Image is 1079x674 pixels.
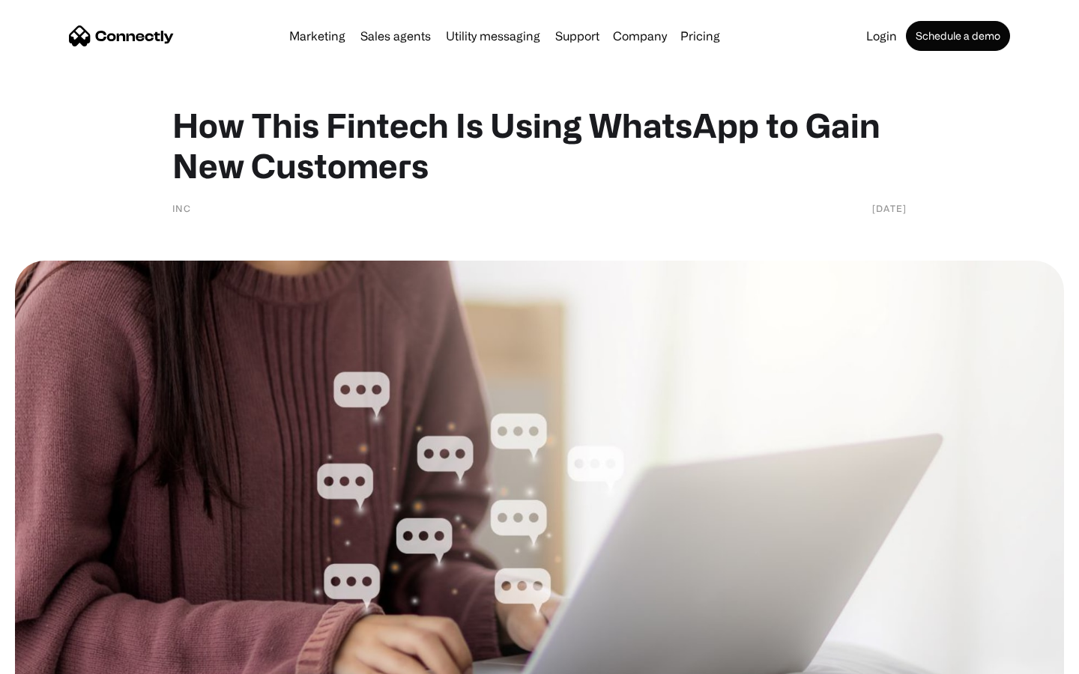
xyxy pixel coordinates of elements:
[613,25,667,46] div: Company
[172,105,907,186] h1: How This Fintech Is Using WhatsApp to Gain New Customers
[354,30,437,42] a: Sales agents
[15,648,90,669] aside: Language selected: English
[69,25,174,47] a: home
[608,25,671,46] div: Company
[172,201,191,216] div: INC
[906,21,1010,51] a: Schedule a demo
[440,30,546,42] a: Utility messaging
[674,30,726,42] a: Pricing
[30,648,90,669] ul: Language list
[283,30,351,42] a: Marketing
[860,30,903,42] a: Login
[549,30,605,42] a: Support
[872,201,907,216] div: [DATE]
